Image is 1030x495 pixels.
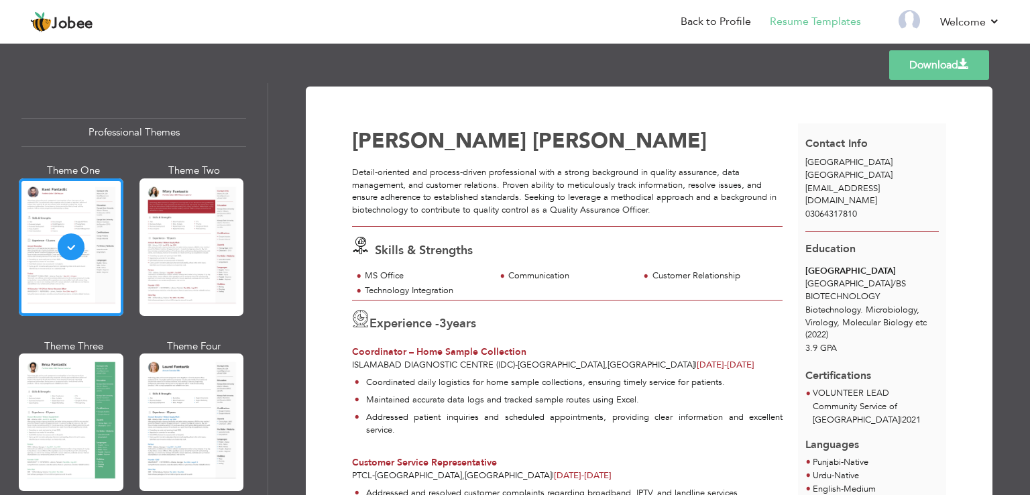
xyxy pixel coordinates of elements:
[21,164,126,178] div: Theme One
[805,265,939,278] div: [GEOGRAPHIC_DATA]
[652,270,775,282] div: Customer Relationship
[813,400,939,427] p: Community Service of [GEOGRAPHIC_DATA] 2021
[366,394,783,406] p: Maintained accurate data logs and tracked sample routes using Excel.
[462,470,465,482] span: ,
[365,284,488,297] div: Technology Integration
[515,359,518,371] span: -
[352,470,372,482] span: PTCL
[805,136,868,151] span: Contact Info
[805,169,893,181] span: [GEOGRAPHIC_DATA]
[372,470,375,482] span: -
[805,329,828,341] span: (2022)
[465,470,552,482] span: [GEOGRAPHIC_DATA]
[508,270,631,282] div: Communication
[900,414,902,426] span: |
[581,470,584,482] span: -
[21,339,126,353] div: Theme Three
[439,315,476,333] label: years
[805,427,859,453] span: Languages
[805,358,871,384] span: Certifications
[805,342,837,354] span: 3.9 GPA
[352,345,526,358] span: Coordinator – Home Sample Collection
[52,17,93,32] span: Jobee
[681,14,751,30] a: Back to Profile
[366,411,783,436] p: Addressed patient inquiries and scheduled appointments, providing clear information and excellent...
[30,11,52,33] img: jobee.io
[813,470,876,483] li: Native
[805,278,906,302] span: [GEOGRAPHIC_DATA] BS BIOTECHNOLOGY
[352,456,497,469] span: Customer Service Representative
[142,164,247,178] div: Theme Two
[697,359,727,371] span: [DATE]
[30,11,93,33] a: Jobee
[554,470,612,482] span: [DATE]
[805,208,857,220] span: 03064317810
[893,278,896,290] span: /
[439,315,447,332] span: 3
[21,118,246,147] div: Professional Themes
[813,483,841,495] span: English
[697,359,754,371] span: [DATE]
[608,359,695,371] span: [GEOGRAPHIC_DATA]
[352,359,515,371] span: Islamabad Diagnostic Centre (IDC)
[375,242,473,259] span: Skills & Strengths
[805,156,893,168] span: [GEOGRAPHIC_DATA]
[142,339,247,353] div: Theme Four
[605,359,608,371] span: ,
[889,50,989,80] a: Download
[813,456,868,470] li: Native
[365,270,488,282] div: MS Office
[899,10,920,32] img: Profile Img
[841,456,844,468] span: -
[832,470,834,482] span: -
[369,315,439,332] span: Experience -
[375,470,462,482] span: [GEOGRAPHIC_DATA]
[518,359,605,371] span: [GEOGRAPHIC_DATA]
[805,241,856,256] span: Education
[366,376,783,389] p: Coordinated daily logistics for home sample collections, ensuring timely service for patients.
[805,304,927,329] span: Biotechnology. Microbiology, Virology, Molecular Biology etc
[770,14,861,30] a: Resume Templates
[552,470,554,482] span: |
[532,127,707,155] span: [PERSON_NAME]
[813,387,889,399] span: VOLUNTEER LEAD
[813,470,832,482] span: Urdu
[940,14,1000,30] a: Welcome
[695,359,697,371] span: |
[813,456,841,468] span: Punjabi
[724,359,727,371] span: -
[554,470,584,482] span: [DATE]
[352,127,526,155] span: [PERSON_NAME]
[841,483,844,495] span: -
[805,182,880,207] span: [EMAIL_ADDRESS][DOMAIN_NAME]
[352,166,783,216] div: Detail-oriented and process-driven professional with a strong background in quality assurance, da...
